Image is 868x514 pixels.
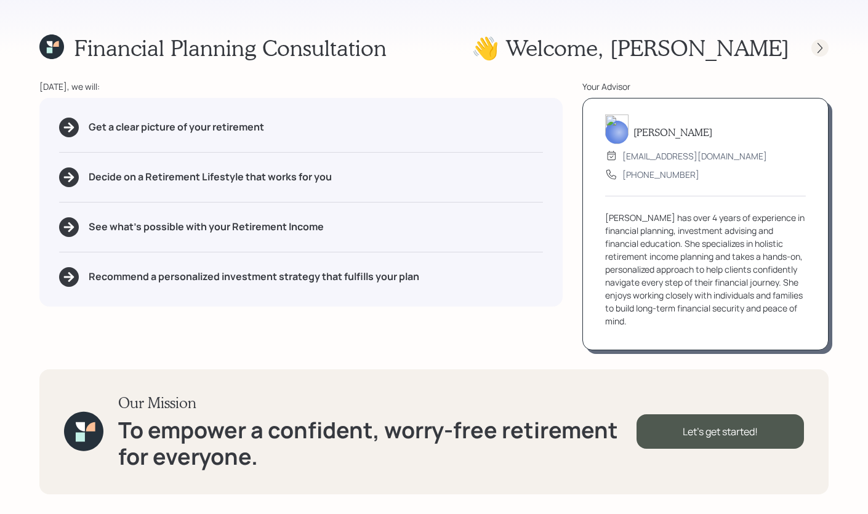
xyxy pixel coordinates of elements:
[637,414,804,449] div: Let's get started!
[605,211,806,327] div: [PERSON_NAME] has over 4 years of experience in financial planning, investment advising and finan...
[89,221,324,233] h5: See what's possible with your Retirement Income
[582,80,829,93] div: Your Advisor
[74,34,387,61] h1: Financial Planning Consultation
[89,171,332,183] h5: Decide on a Retirement Lifestyle that works for you
[633,126,712,138] h5: [PERSON_NAME]
[622,150,767,163] div: [EMAIL_ADDRESS][DOMAIN_NAME]
[118,417,637,470] h1: To empower a confident, worry-free retirement for everyone.
[39,80,563,93] div: [DATE], we will:
[605,114,629,144] img: aleksandra-headshot.png
[472,34,789,61] h1: 👋 Welcome , [PERSON_NAME]
[89,121,264,133] h5: Get a clear picture of your retirement
[89,271,419,283] h5: Recommend a personalized investment strategy that fulfills your plan
[622,168,699,181] div: [PHONE_NUMBER]
[118,394,637,412] h3: Our Mission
